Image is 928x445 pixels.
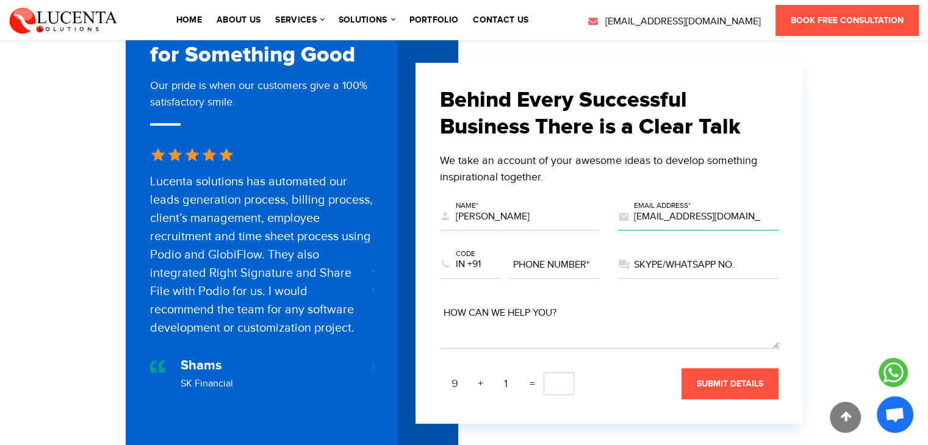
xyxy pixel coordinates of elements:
a: portfolio [409,16,459,24]
a: solutions [339,16,395,24]
div: Lucenta solutions has automated our leads generation process, billing process, client’s managemen... [150,173,373,337]
span: submit details [697,379,763,389]
a: services [275,16,323,24]
div: Shams [181,355,233,376]
img: Lucenta Solutions [9,6,118,34]
div: SK Financial [181,377,233,391]
button: submit details [682,368,779,399]
div: Our pride is when our customers give a 100% satisfactory smile. [150,77,373,126]
a: Home [176,16,202,24]
a: About Us [217,16,261,24]
a: Book Free Consultation [775,5,919,36]
h2: Behind Every Successful Business There is a Clear Talk [440,87,779,140]
a: contact us [473,16,528,24]
div: We take an account of your awesome ideas to develop something inspirational together. [440,152,779,185]
h2: A Place to Count On for Something Good [150,15,373,68]
div: Open chat [877,396,913,433]
a: [EMAIL_ADDRESS][DOMAIN_NAME] [587,15,761,29]
span: Book Free Consultation [791,15,904,26]
span: + [473,374,488,393]
span: = [523,374,541,393]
